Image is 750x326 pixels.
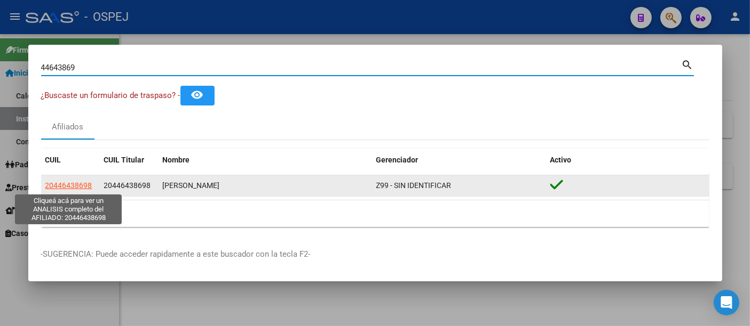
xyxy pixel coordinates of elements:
[41,91,180,100] span: ¿Buscaste un formulario de traspaso? -
[191,88,204,101] mat-icon: remove_red_eye
[100,149,159,172] datatable-header-cell: CUIL Titular
[546,149,709,172] datatable-header-cell: Activo
[163,180,368,192] div: [PERSON_NAME]
[104,181,151,190] span: 20446438698
[376,181,452,190] span: Z99 - SIN IDENTIFICAR
[159,149,372,172] datatable-header-cell: Nombre
[52,121,83,133] div: Afiliados
[376,156,419,164] span: Gerenciador
[41,200,709,227] div: 1 total
[41,248,709,260] p: -SUGERENCIA: Puede acceder rapidamente a este buscador con la tecla F2-
[45,181,92,190] span: 20446438698
[41,149,100,172] datatable-header-cell: CUIL
[682,58,694,70] mat-icon: search
[163,156,190,164] span: Nombre
[714,290,739,315] div: Open Intercom Messenger
[104,156,145,164] span: CUIL Titular
[372,149,546,172] datatable-header-cell: Gerenciador
[45,156,61,164] span: CUIL
[550,156,572,164] span: Activo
